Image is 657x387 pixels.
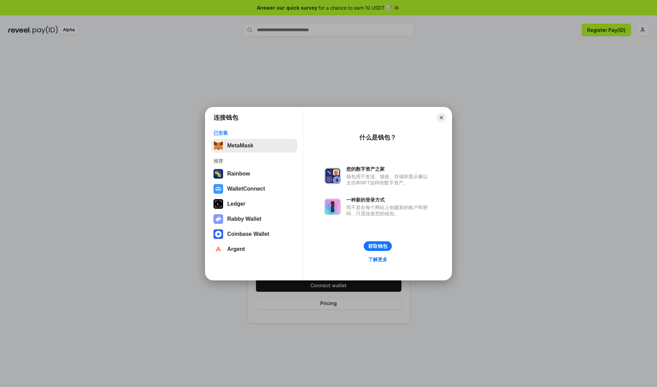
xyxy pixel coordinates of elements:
[324,198,341,215] img: svg+xml,%3Csvg%20xmlns%3D%22http%3A%2F%2Fwww.w3.org%2F2000%2Fsvg%22%20fill%3D%22none%22%20viewBox...
[214,113,238,122] h1: 连接钱包
[437,113,446,122] button: Close
[324,168,341,184] img: svg+xml,%3Csvg%20xmlns%3D%22http%3A%2F%2Fwww.w3.org%2F2000%2Fsvg%22%20fill%3D%22none%22%20viewBox...
[214,158,295,164] div: 推荐
[346,197,431,203] div: 一种新的登录方式
[211,197,297,211] button: Ledger
[364,241,392,251] button: 获取钱包
[214,184,223,194] img: svg+xml,%3Csvg%20width%3D%2228%22%20height%3D%2228%22%20viewBox%3D%220%200%2028%2028%22%20fill%3D...
[214,130,295,136] div: 已安装
[214,169,223,179] img: svg+xml,%3Csvg%20width%3D%22120%22%20height%3D%22120%22%20viewBox%3D%220%200%20120%20120%22%20fil...
[211,167,297,181] button: Rainbow
[211,139,297,153] button: MetaMask
[214,244,223,254] img: svg+xml,%3Csvg%20width%3D%2228%22%20height%3D%2228%22%20viewBox%3D%220%200%2028%2028%22%20fill%3D...
[214,199,223,209] img: svg+xml,%3Csvg%20xmlns%3D%22http%3A%2F%2Fwww.w3.org%2F2000%2Fsvg%22%20width%3D%2228%22%20height%3...
[346,173,431,186] div: 钱包用于发送、接收、存储和显示像以太坊和NFT这样的数字资产。
[227,216,261,222] div: Rabby Wallet
[227,186,265,192] div: WalletConnect
[214,214,223,224] img: svg+xml,%3Csvg%20xmlns%3D%22http%3A%2F%2Fwww.w3.org%2F2000%2Fsvg%22%20fill%3D%22none%22%20viewBox...
[227,231,269,237] div: Coinbase Wallet
[359,133,396,142] div: 什么是钱包？
[214,229,223,239] img: svg+xml,%3Csvg%20width%3D%2228%22%20height%3D%2228%22%20viewBox%3D%220%200%2028%2028%22%20fill%3D...
[346,204,431,217] div: 而不是在每个网站上创建新的账户和密码，只需连接您的钱包。
[211,227,297,241] button: Coinbase Wallet
[214,141,223,150] img: svg+xml,%3Csvg%20fill%3D%22none%22%20height%3D%2233%22%20viewBox%3D%220%200%2035%2033%22%20width%...
[211,212,297,226] button: Rabby Wallet
[364,255,391,264] a: 了解更多
[211,182,297,196] button: WalletConnect
[368,256,387,263] div: 了解更多
[227,143,253,149] div: MetaMask
[368,243,387,249] div: 获取钱包
[211,242,297,256] button: Argent
[227,171,250,177] div: Rainbow
[346,166,431,172] div: 您的数字资产之家
[227,201,245,207] div: Ledger
[227,246,245,252] div: Argent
